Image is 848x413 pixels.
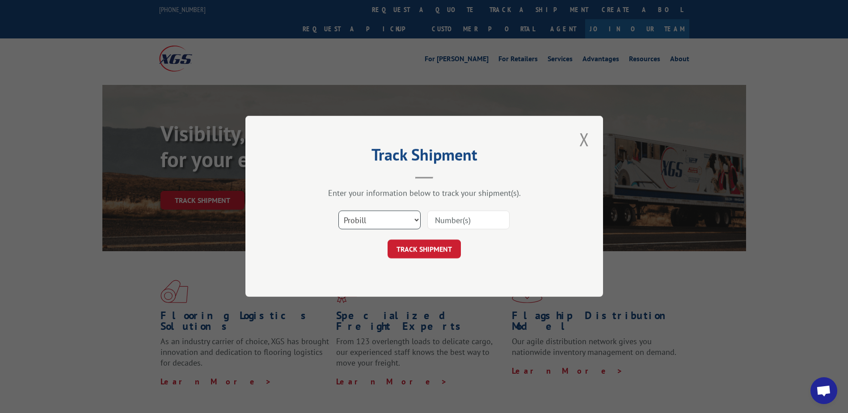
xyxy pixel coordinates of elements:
[810,377,837,404] a: Open chat
[388,240,461,259] button: TRACK SHIPMENT
[577,127,592,152] button: Close modal
[290,188,558,198] div: Enter your information below to track your shipment(s).
[427,211,510,230] input: Number(s)
[290,148,558,165] h2: Track Shipment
